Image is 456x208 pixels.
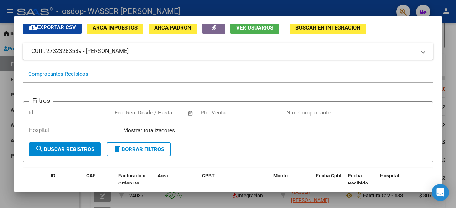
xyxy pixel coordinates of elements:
[35,145,44,153] mat-icon: search
[23,21,82,34] button: Exportar CSV
[345,168,377,199] datatable-header-cell: Fecha Recibido
[273,173,288,178] span: Monto
[377,168,431,199] datatable-header-cell: Hospital
[290,21,366,34] button: Buscar en Integración
[154,25,191,31] span: ARCA Padrón
[236,25,273,31] span: Ver Usuarios
[28,23,37,32] mat-icon: cloud_download
[28,24,76,31] span: Exportar CSV
[187,109,195,117] button: Open calendar
[295,25,361,31] span: Buscar en Integración
[270,168,313,199] datatable-header-cell: Monto
[107,142,171,156] button: Borrar Filtros
[113,146,164,153] span: Borrar Filtros
[123,126,175,135] span: Mostrar totalizadores
[316,173,342,178] span: Fecha Cpbt
[313,168,345,199] datatable-header-cell: Fecha Cpbt
[432,184,449,201] div: Open Intercom Messenger
[348,173,368,187] span: Fecha Recibido
[29,142,101,156] button: Buscar Registros
[87,21,143,34] button: ARCA Impuestos
[83,168,115,199] datatable-header-cell: CAE
[157,173,168,178] span: Area
[93,25,138,31] span: ARCA Impuestos
[155,168,199,199] datatable-header-cell: Area
[150,110,185,116] input: Fecha fin
[23,43,433,60] mat-expansion-panel-header: CUIT: 27323283589 - [PERSON_NAME]
[28,70,88,78] div: Comprobantes Recibidos
[31,47,416,55] mat-panel-title: CUIT: 27323283589 - [PERSON_NAME]
[29,96,53,105] h3: Filtros
[35,146,94,153] span: Buscar Registros
[202,173,215,178] span: CPBT
[113,145,121,153] mat-icon: delete
[199,168,270,199] datatable-header-cell: CPBT
[115,168,155,199] datatable-header-cell: Facturado x Orden De
[115,110,144,116] input: Fecha inicio
[149,21,197,34] button: ARCA Padrón
[118,173,145,187] span: Facturado x Orden De
[230,21,279,34] button: Ver Usuarios
[48,168,83,199] datatable-header-cell: ID
[51,173,55,178] span: ID
[86,173,95,178] span: CAE
[380,173,399,178] span: Hospital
